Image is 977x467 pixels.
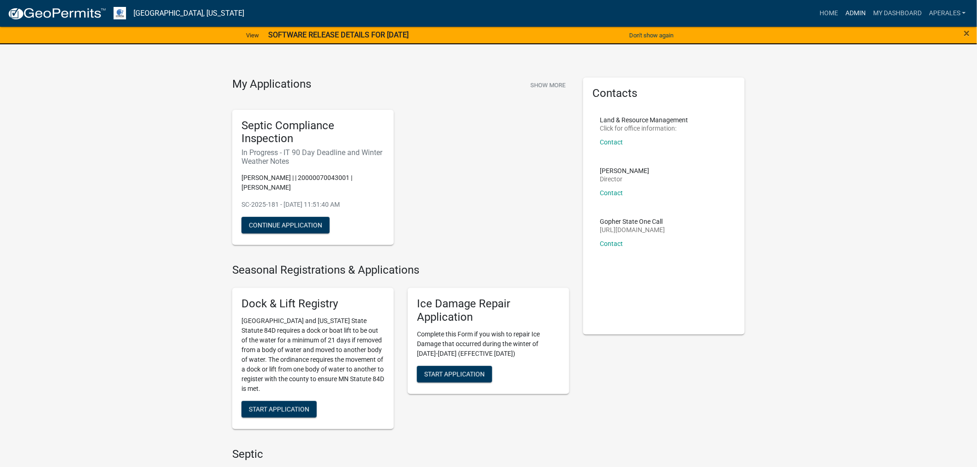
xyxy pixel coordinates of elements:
[241,297,385,311] h5: Dock & Lift Registry
[232,263,569,277] h4: Seasonal Registrations & Applications
[133,6,244,21] a: [GEOGRAPHIC_DATA], [US_STATE]
[241,200,385,210] p: SC-2025-181 - [DATE] 11:51:40 AM
[417,366,492,383] button: Start Application
[592,87,736,100] h5: Contacts
[925,5,970,22] a: aperales
[241,316,385,394] p: [GEOGRAPHIC_DATA] and [US_STATE] State Statute 84D requires a dock or boat lift to be out of the ...
[842,5,869,22] a: Admin
[600,227,665,233] p: [URL][DOMAIN_NAME]
[964,27,970,40] span: ×
[232,78,311,91] h4: My Applications
[964,28,970,39] button: Close
[600,168,649,174] p: [PERSON_NAME]
[249,406,309,413] span: Start Application
[114,7,126,19] img: Otter Tail County, Minnesota
[600,218,665,225] p: Gopher State One Call
[600,138,623,146] a: Contact
[600,117,688,123] p: Land & Resource Management
[417,297,560,324] h5: Ice Damage Repair Application
[241,173,385,192] p: [PERSON_NAME] | | 20000070043001 | [PERSON_NAME]
[424,370,485,377] span: Start Application
[600,176,649,182] p: Director
[232,448,569,461] h4: Septic
[600,125,688,132] p: Click for office information:
[241,217,330,233] button: Continue Application
[626,28,677,43] button: Don't show again
[417,329,560,359] p: Complete this Form if you wish to repair Ice Damage that occurred during the winter of [DATE]-[DA...
[241,119,385,146] h5: Septic Compliance Inspection
[242,28,263,43] a: View
[600,189,623,197] a: Contact
[600,240,623,247] a: Contact
[869,5,925,22] a: My Dashboard
[241,401,317,418] button: Start Application
[816,5,842,22] a: Home
[241,148,385,166] h6: In Progress - IT 90 Day Deadline and Winter Weather Notes
[527,78,569,93] button: Show More
[268,30,409,39] strong: SOFTWARE RELEASE DETAILS FOR [DATE]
